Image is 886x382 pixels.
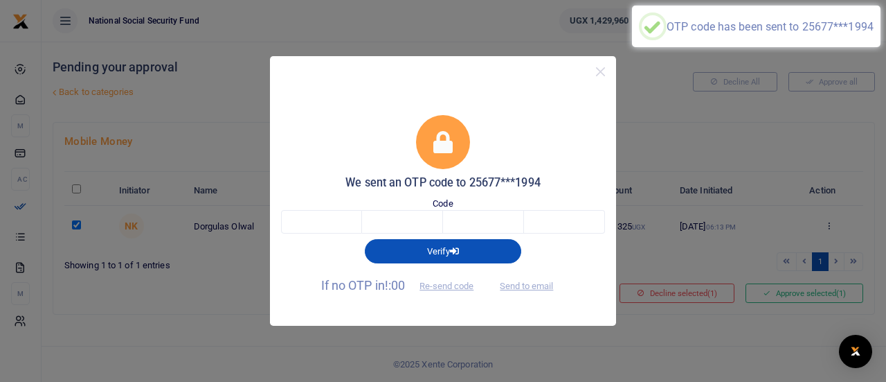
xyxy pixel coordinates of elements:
[667,20,874,33] div: OTP code has been sent to 25677***1994
[839,335,872,368] div: Open Intercom Messenger
[590,62,611,82] button: Close
[385,278,405,293] span: !:00
[365,239,521,263] button: Verify
[281,176,605,190] h5: We sent an OTP code to 25677***1994
[433,197,453,211] label: Code
[321,278,486,293] span: If no OTP in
